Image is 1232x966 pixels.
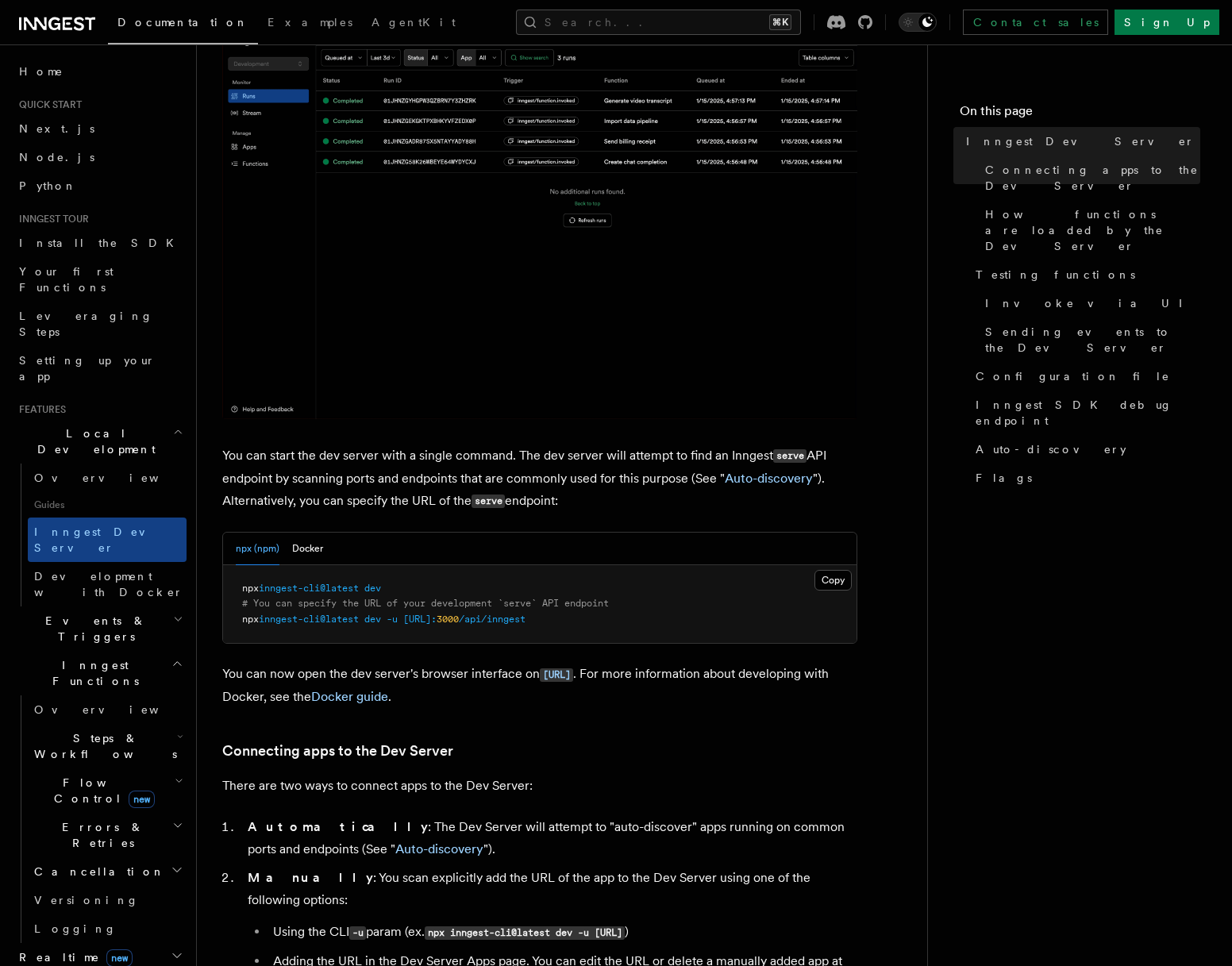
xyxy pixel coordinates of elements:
a: Overview [28,464,187,492]
button: npx (npm) [236,533,279,565]
span: Node.js [19,151,94,164]
span: Testing functions [976,267,1135,283]
span: AgentKit [372,16,456,29]
span: Quick start [13,98,82,111]
button: Docker [292,533,323,565]
a: Home [13,57,187,86]
span: inngest-cli@latest [259,583,359,594]
a: Connecting apps to the Dev Server [222,740,453,762]
button: Cancellation [28,857,187,886]
a: Sending events to the Dev Server [979,318,1200,362]
span: Connecting apps to the Dev Server [985,162,1200,194]
span: Overview [34,471,198,484]
code: serve [472,495,505,508]
span: Leveraging Steps [19,310,153,338]
a: Your first Functions [13,257,187,302]
code: [URL] [540,668,573,682]
a: Inngest Dev Server [960,127,1200,156]
span: Inngest SDK debug endpoint [976,397,1200,429]
button: Local Development [13,419,187,464]
span: dev [364,583,381,594]
button: Inngest Functions [13,651,187,695]
a: Flags [969,464,1200,492]
span: Development with Docker [34,570,183,598]
span: # You can specify the URL of your development `serve` API endpoint [242,598,609,609]
div: Local Development [13,464,187,606]
span: Cancellation [28,864,165,879]
a: Auto-discovery [725,471,813,486]
a: Install the SDK [13,229,187,257]
a: Connecting apps to the Dev Server [979,156,1200,200]
a: Inngest SDK debug endpoint [969,391,1200,435]
a: Next.js [13,114,187,143]
span: [URL]: [403,614,437,625]
span: Events & Triggers [13,613,173,645]
span: Flags [976,470,1032,486]
span: Sending events to the Dev Server [985,324,1200,356]
span: Documentation [117,16,248,29]
kbd: ⌘K [769,14,791,30]
code: -u [349,926,366,940]
a: AgentKit [362,5,465,43]
a: Auto-discovery [969,435,1200,464]
span: Invoke via UI [985,295,1196,311]
span: Local Development [13,425,173,457]
span: Flow Control [28,775,175,806]
a: Documentation [108,5,258,44]
span: Overview [34,703,198,716]
button: Events & Triggers [13,606,187,651]
span: Guides [28,492,187,518]
a: Overview [28,695,187,724]
p: There are two ways to connect apps to the Dev Server: [222,775,857,797]
div: Inngest Functions [13,695,187,943]
span: npx [242,614,259,625]
button: Toggle dark mode [899,13,937,32]
a: Leveraging Steps [13,302,187,346]
button: Errors & Retries [28,813,187,857]
a: Logging [28,914,187,943]
span: Next.js [19,122,94,135]
code: npx inngest-cli@latest dev -u [URL] [425,926,625,940]
span: Errors & Retries [28,819,172,851]
span: Inngest Dev Server [34,525,170,554]
strong: Manually [248,870,373,885]
span: Examples [268,16,352,29]
span: Setting up your app [19,354,156,383]
a: Configuration file [969,362,1200,391]
span: Your first Functions [19,265,114,294]
a: Inngest Dev Server [28,518,187,562]
span: Features [13,403,66,416]
a: Docker guide [311,689,388,704]
a: Testing functions [969,260,1200,289]
span: new [129,791,155,808]
p: You can now open the dev server's browser interface on . For more information about developing wi... [222,663,857,708]
button: Steps & Workflows [28,724,187,768]
a: Setting up your app [13,346,187,391]
button: Search...⌘K [516,10,801,35]
a: Development with Docker [28,562,187,606]
span: Inngest Dev Server [966,133,1195,149]
span: 3000 [437,614,459,625]
span: npx [242,583,259,594]
h4: On this page [960,102,1200,127]
li: : The Dev Server will attempt to "auto-discover" apps running on common ports and endpoints (See ... [243,816,857,860]
span: Python [19,179,77,192]
button: Copy [814,570,852,591]
a: Examples [258,5,362,43]
span: How functions are loaded by the Dev Server [985,206,1200,254]
span: Configuration file [976,368,1170,384]
span: Versioning [34,894,139,906]
p: You can start the dev server with a single command. The dev server will attempt to find an Innges... [222,445,857,513]
span: Inngest tour [13,213,89,225]
span: /api/inngest [459,614,526,625]
a: Versioning [28,886,187,914]
button: Flow Controlnew [28,768,187,813]
strong: Automatically [248,819,428,834]
span: inngest-cli@latest [259,614,359,625]
span: -u [387,614,398,625]
span: Install the SDK [19,237,183,249]
span: Steps & Workflows [28,730,177,762]
span: Auto-discovery [976,441,1126,457]
li: Using the CLI param (ex. ) [268,921,857,944]
code: serve [773,449,807,463]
